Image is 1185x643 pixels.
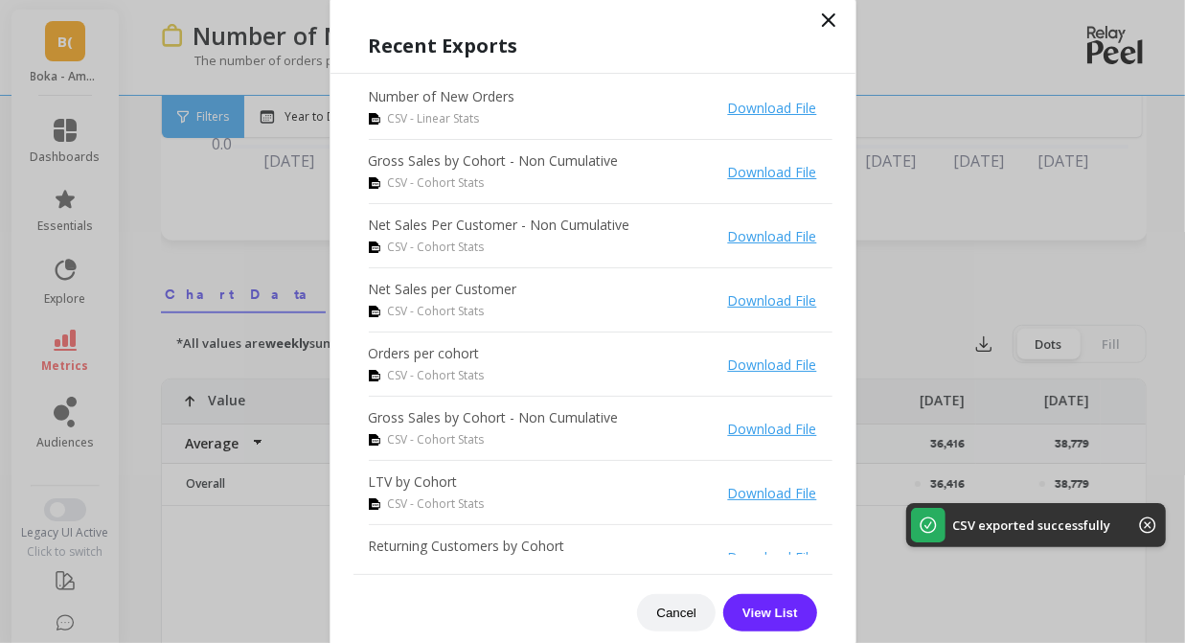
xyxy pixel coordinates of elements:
a: Download File [728,484,817,502]
h1: Recent Exports [369,32,817,60]
a: Download File [728,356,817,374]
img: csv icon [369,370,380,381]
span: CSV - Cohort Stats [388,495,485,513]
img: csv icon [369,241,380,253]
span: CSV - Cohort Stats [388,431,485,448]
a: Download File [728,291,817,310]
a: Download File [728,163,817,181]
span: CSV - Cohort Stats [388,239,485,256]
img: csv icon [369,177,380,189]
p: Gross Sales by Cohort - Non Cumulative [369,151,619,171]
p: LTV by Cohort [369,472,485,492]
button: Cancel [637,594,716,632]
a: Download File [728,227,817,245]
p: Number of New Orders [369,87,515,106]
img: csv icon [369,434,380,446]
a: Download File [728,99,817,117]
p: Net Sales Per Customer - Non Cumulative [369,216,630,235]
p: Orders per cohort [369,344,485,363]
p: CSV exported successfully [952,517,1110,534]
span: CSV - Cohort Stats [388,174,485,192]
img: csv icon [369,498,380,510]
a: Download File [728,420,817,438]
a: Download File [728,548,817,566]
span: CSV - Cohort Stats [388,303,485,320]
p: Gross Sales by Cohort - Non Cumulative [369,408,619,427]
button: View List [723,594,817,632]
span: CSV - Cohort Stats [388,367,485,384]
p: Returning Customers by Cohort [369,537,565,556]
img: csv icon [369,306,380,317]
span: CSV - Linear Stats [388,110,480,127]
p: Net Sales per Customer [369,280,517,299]
img: csv icon [369,113,380,125]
